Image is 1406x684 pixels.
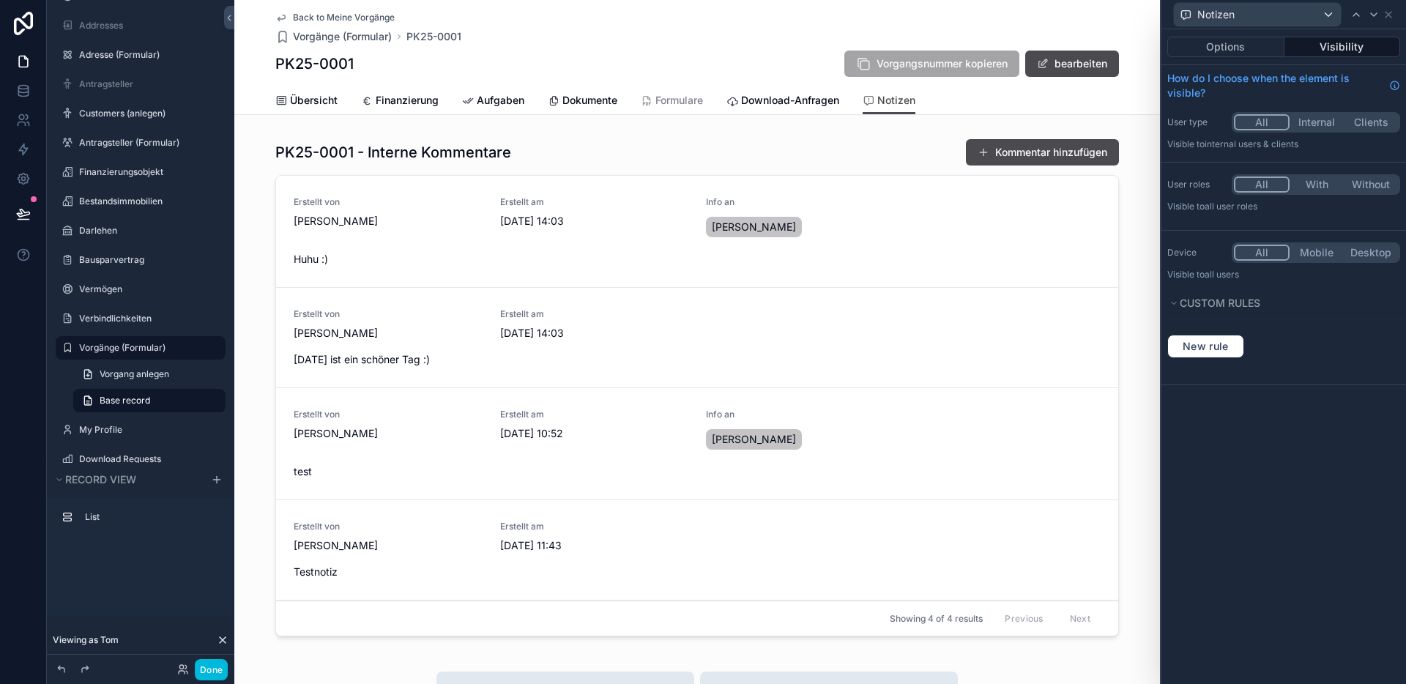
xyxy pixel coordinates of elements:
button: Record view [53,469,202,490]
label: Addresses [79,20,217,31]
a: Vorgang anlegen [73,363,226,386]
a: Back to Meine Vorgänge [275,12,395,23]
button: bearbeiten [1025,51,1119,77]
p: Visible to [1167,138,1400,150]
button: All [1234,245,1290,261]
span: Download-Anfragen [741,93,839,108]
span: Notizen [877,93,915,108]
span: Formulare [655,93,703,108]
a: Finanzierung [361,87,439,116]
span: Base record [100,395,150,406]
span: Übersicht [290,93,338,108]
label: Device [1167,247,1226,259]
a: Base record [73,389,226,412]
button: Desktop [1344,245,1398,261]
button: Clients [1344,114,1398,130]
span: Custom rules [1180,297,1260,309]
span: Back to Meine Vorgänge [293,12,395,23]
label: User roles [1167,179,1226,190]
span: How do I choose when the element is visible? [1167,71,1383,100]
p: Visible to [1167,269,1400,280]
span: Record view [65,473,136,486]
button: With [1290,176,1344,193]
a: Vorgänge (Formular) [275,29,392,44]
a: Dokumente [548,87,617,116]
span: Showing 4 of 4 results [890,613,983,625]
label: Vorgänge (Formular) [79,342,217,354]
button: Internal [1290,114,1344,130]
span: all users [1205,269,1239,280]
label: Antragsteller [79,78,217,90]
label: Darlehen [79,225,217,237]
label: Vermögen [79,283,217,295]
label: List [85,511,214,523]
label: Customers (anlegen) [79,108,217,119]
button: Done [195,659,228,680]
span: Finanzierung [376,93,439,108]
button: New rule [1167,335,1244,358]
span: Vorgang anlegen [100,368,169,380]
a: How do I choose when the element is visible? [1167,71,1400,100]
label: Adresse (Formular) [79,49,217,61]
a: Notizen [863,87,915,115]
span: New rule [1177,340,1235,353]
button: Notizen [1173,2,1342,27]
label: Bestandsimmobilien [79,196,217,207]
label: My Profile [79,424,217,436]
h1: PK25-0001 [275,53,354,74]
span: Viewing as Tom [53,634,119,646]
label: User type [1167,116,1226,128]
span: Notizen [1197,7,1235,22]
a: Formulare [641,87,703,116]
span: Vorgänge (Formular) [293,29,392,44]
a: Aufgaben [462,87,524,116]
span: Aufgaben [477,93,524,108]
button: Options [1167,37,1284,57]
span: All user roles [1205,201,1257,212]
span: Internal users & clients [1205,138,1298,149]
button: Mobile [1290,245,1344,261]
label: Bausparvertrag [79,254,217,266]
label: Download Requests [79,453,217,465]
button: Visibility [1284,37,1401,57]
a: PK25-0001 [406,29,461,44]
a: Download-Anfragen [726,87,839,116]
button: All [1234,114,1290,130]
button: All [1234,176,1290,193]
button: Without [1344,176,1398,193]
span: Dokumente [562,93,617,108]
label: Antragsteller (Formular) [79,137,217,149]
label: Finanzierungsobjekt [79,166,217,178]
p: Visible to [1167,201,1400,212]
button: Custom rules [1167,293,1391,313]
label: Verbindlichkeiten [79,313,217,324]
div: scrollable content [47,499,234,543]
a: Übersicht [275,87,338,116]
